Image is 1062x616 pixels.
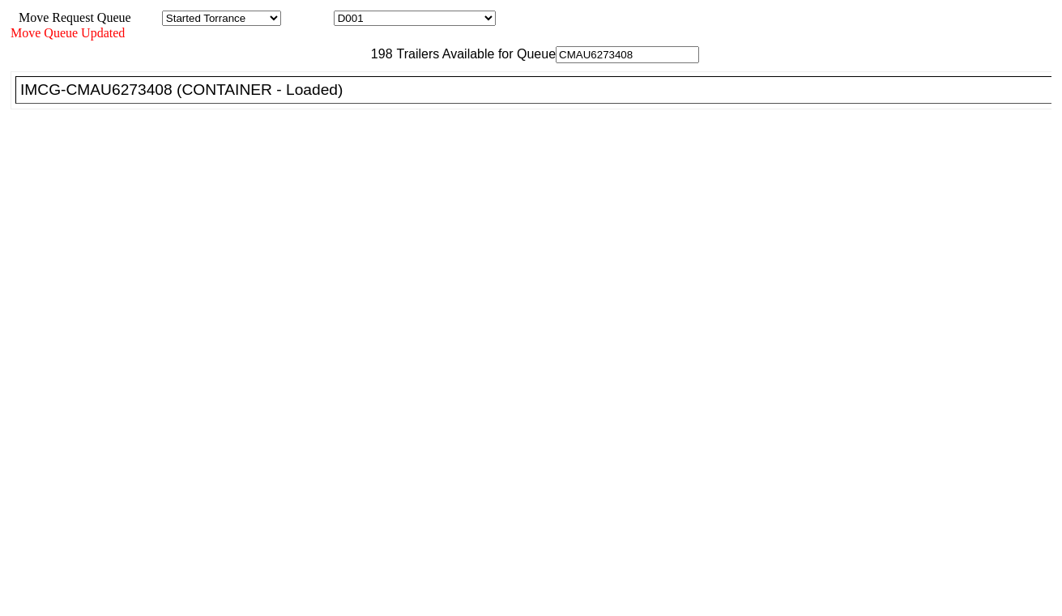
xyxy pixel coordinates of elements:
span: Area [134,11,159,24]
span: Location [284,11,331,24]
span: Move Request Queue [11,11,131,24]
span: 198 [363,47,393,61]
div: IMCG-CMAU6273408 (CONTAINER - Loaded) [20,81,1061,99]
input: Filter Available Trailers [556,46,699,63]
span: Trailers Available for Queue [393,47,557,61]
span: Move Queue Updated [11,26,125,40]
